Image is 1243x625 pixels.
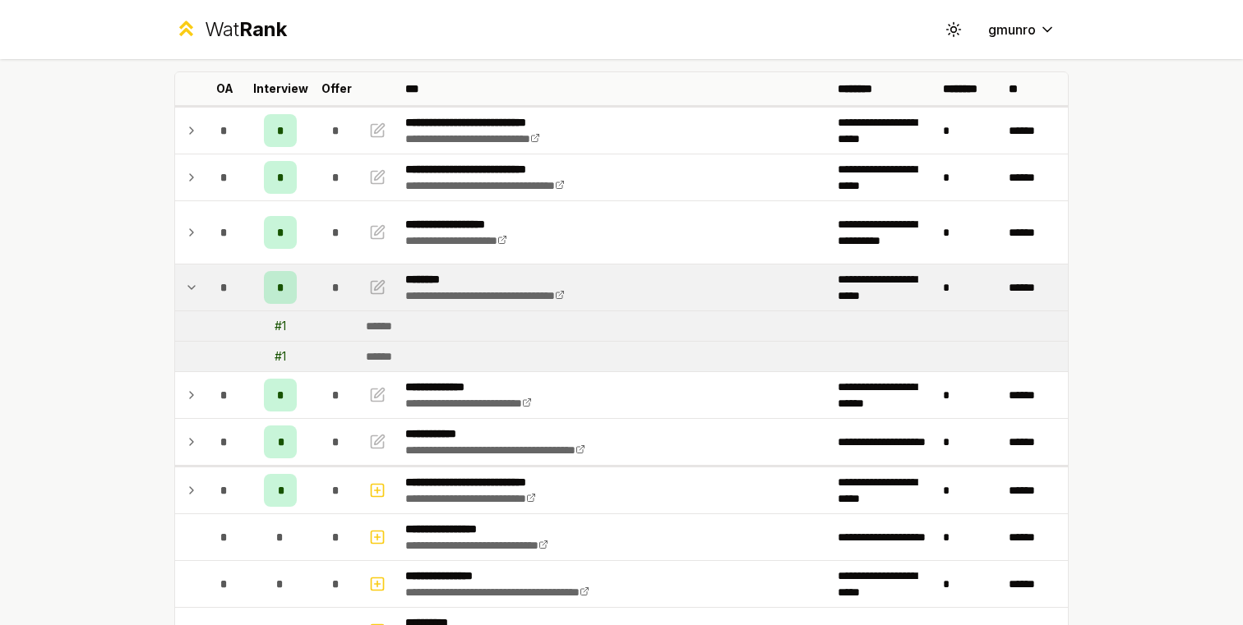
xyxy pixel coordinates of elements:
p: OA [216,80,233,97]
div: # 1 [275,348,286,365]
div: # 1 [275,318,286,334]
div: Wat [205,16,287,43]
p: Interview [253,80,308,97]
span: Rank [239,17,287,41]
p: Offer [321,80,352,97]
span: gmunro [988,20,1036,39]
a: WatRank [174,16,287,43]
button: gmunro [975,15,1069,44]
